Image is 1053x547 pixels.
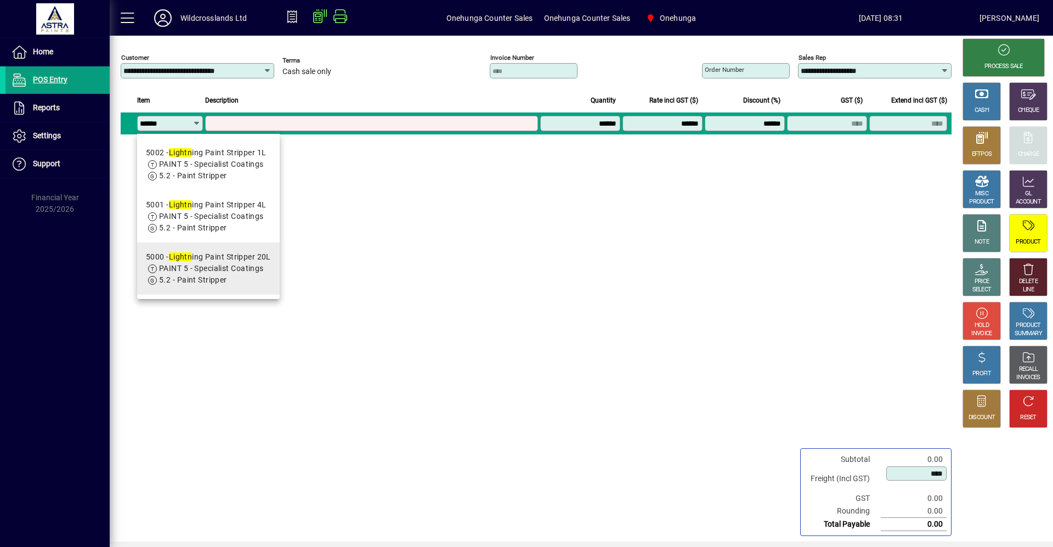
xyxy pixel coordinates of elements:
[805,518,881,531] td: Total Payable
[891,94,947,106] span: Extend incl GST ($)
[972,150,992,159] div: EFTPOS
[1019,365,1038,374] div: RECALL
[121,54,149,61] mat-label: Customer
[705,66,744,74] mat-label: Order number
[975,322,989,330] div: HOLD
[1016,374,1040,382] div: INVOICES
[137,138,280,190] mat-option: 5002 - Lightning Paint Stripper 1L
[805,492,881,505] td: GST
[1019,278,1038,286] div: DELETE
[5,150,110,178] a: Support
[841,94,863,106] span: GST ($)
[1025,190,1032,198] div: GL
[33,131,61,140] span: Settings
[975,238,989,246] div: NOTE
[137,94,150,106] span: Item
[180,9,247,27] div: Wildcrosslands Ltd
[805,466,881,492] td: Freight (Incl GST)
[881,492,947,505] td: 0.00
[969,198,994,206] div: PRODUCT
[33,159,60,168] span: Support
[169,148,193,157] em: Lightn
[169,200,193,209] em: Lightn
[881,505,947,518] td: 0.00
[881,453,947,466] td: 0.00
[159,264,264,273] span: PAINT 5 - Specialist Coatings
[490,54,534,61] mat-label: Invoice number
[33,47,53,56] span: Home
[137,190,280,243] mat-option: 5001 - Lightning Paint Stripper 4L
[205,94,239,106] span: Description
[1016,322,1040,330] div: PRODUCT
[282,57,348,64] span: Terms
[975,190,988,198] div: MISC
[5,122,110,150] a: Settings
[159,223,227,232] span: 5.2 - Paint Stripper
[159,275,227,284] span: 5.2 - Paint Stripper
[660,9,696,27] span: Onehunga
[145,8,180,28] button: Profile
[743,94,780,106] span: Discount (%)
[971,330,992,338] div: INVOICE
[137,243,280,295] mat-option: 5000 - Lightning Paint Stripper 20L
[1023,286,1034,294] div: LINE
[1016,198,1041,206] div: ACCOUNT
[980,9,1039,27] div: [PERSON_NAME]
[649,94,698,106] span: Rate incl GST ($)
[159,212,264,221] span: PAINT 5 - Specialist Coatings
[972,370,991,378] div: PROFIT
[5,38,110,66] a: Home
[169,252,193,261] em: Lightn
[33,103,60,112] span: Reports
[282,67,331,76] span: Cash sale only
[805,453,881,466] td: Subtotal
[969,414,995,422] div: DISCOUNT
[544,9,631,27] span: Onehunga Counter Sales
[146,199,266,211] div: 5001 - ing Paint Stripper 4L
[975,278,989,286] div: PRICE
[782,9,979,27] span: [DATE] 08:31
[146,147,266,159] div: 5002 - ing Paint Stripper 1L
[146,251,271,263] div: 5000 - ing Paint Stripper 20L
[975,106,989,115] div: CASH
[972,286,992,294] div: SELECT
[641,8,700,28] span: Onehunga
[805,505,881,518] td: Rounding
[446,9,533,27] span: Onehunga Counter Sales
[1018,150,1039,159] div: CHARGE
[984,63,1023,71] div: PROCESS SALE
[159,171,227,180] span: 5.2 - Paint Stripper
[591,94,616,106] span: Quantity
[1020,414,1037,422] div: RESET
[33,75,67,84] span: POS Entry
[5,94,110,122] a: Reports
[1015,330,1042,338] div: SUMMARY
[159,160,264,168] span: PAINT 5 - Specialist Coatings
[1016,238,1040,246] div: PRODUCT
[881,518,947,531] td: 0.00
[1018,106,1039,115] div: CHEQUE
[799,54,826,61] mat-label: Sales rep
